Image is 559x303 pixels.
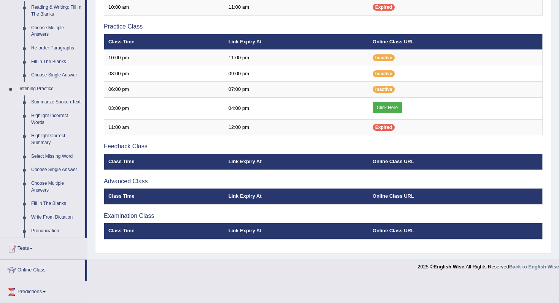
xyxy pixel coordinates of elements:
a: Reading & Writing: Fill In The Blanks [28,1,85,21]
span: Inactive [373,54,395,61]
th: Online Class URL [368,189,543,205]
a: Re-order Paragraphs [28,41,85,55]
a: Highlight Correct Summary [28,129,85,149]
a: Choose Multiple Answers [28,21,85,41]
a: Fill In The Blanks [28,55,85,69]
a: Back to English Wise [509,264,559,270]
th: Class Time [104,154,224,170]
a: Predictions [0,281,87,300]
th: Link Expiry At [224,189,368,205]
a: Fill In The Blanks [28,197,85,211]
h3: Feedback Class [104,143,543,150]
a: Write From Dictation [28,211,85,224]
a: Choose Single Answer [28,163,85,177]
span: Inactive [373,70,395,77]
a: Tests [0,238,87,257]
td: 10:00 pm [104,50,224,66]
span: Expired [373,4,395,11]
a: Choose Multiple Answers [28,177,85,197]
a: Choose Single Answer [28,68,85,82]
span: Inactive [373,86,395,93]
td: 03:00 pm [104,97,224,119]
th: Online Class URL [368,154,543,170]
a: Click Here [373,102,402,113]
h3: Examination Class [104,213,543,219]
th: Class Time [104,189,224,205]
a: Summarize Spoken Text [28,95,85,109]
td: 06:00 pm [104,82,224,98]
a: Online Class [0,260,85,279]
td: 12:00 pm [224,119,368,135]
td: 09:00 pm [224,66,368,82]
td: 04:00 pm [224,97,368,119]
td: 11:00 am [104,119,224,135]
th: Class Time [104,34,224,50]
div: 2025 © All Rights Reserved [418,259,559,270]
th: Link Expiry At [224,34,368,50]
td: 08:00 pm [104,66,224,82]
td: 11:00 pm [224,50,368,66]
th: Link Expiry At [224,154,368,170]
th: Class Time [104,223,224,239]
strong: English Wise. [434,264,465,270]
h3: Practice Class [104,23,543,30]
h3: Advanced Class [104,178,543,185]
a: Highlight Incorrect Words [28,109,85,129]
a: Select Missing Word [28,150,85,163]
th: Online Class URL [368,34,543,50]
a: Listening Practice [14,82,85,96]
span: Expired [373,124,395,131]
th: Online Class URL [368,223,543,239]
th: Link Expiry At [224,223,368,239]
td: 07:00 pm [224,82,368,98]
a: Pronunciation [28,224,85,238]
